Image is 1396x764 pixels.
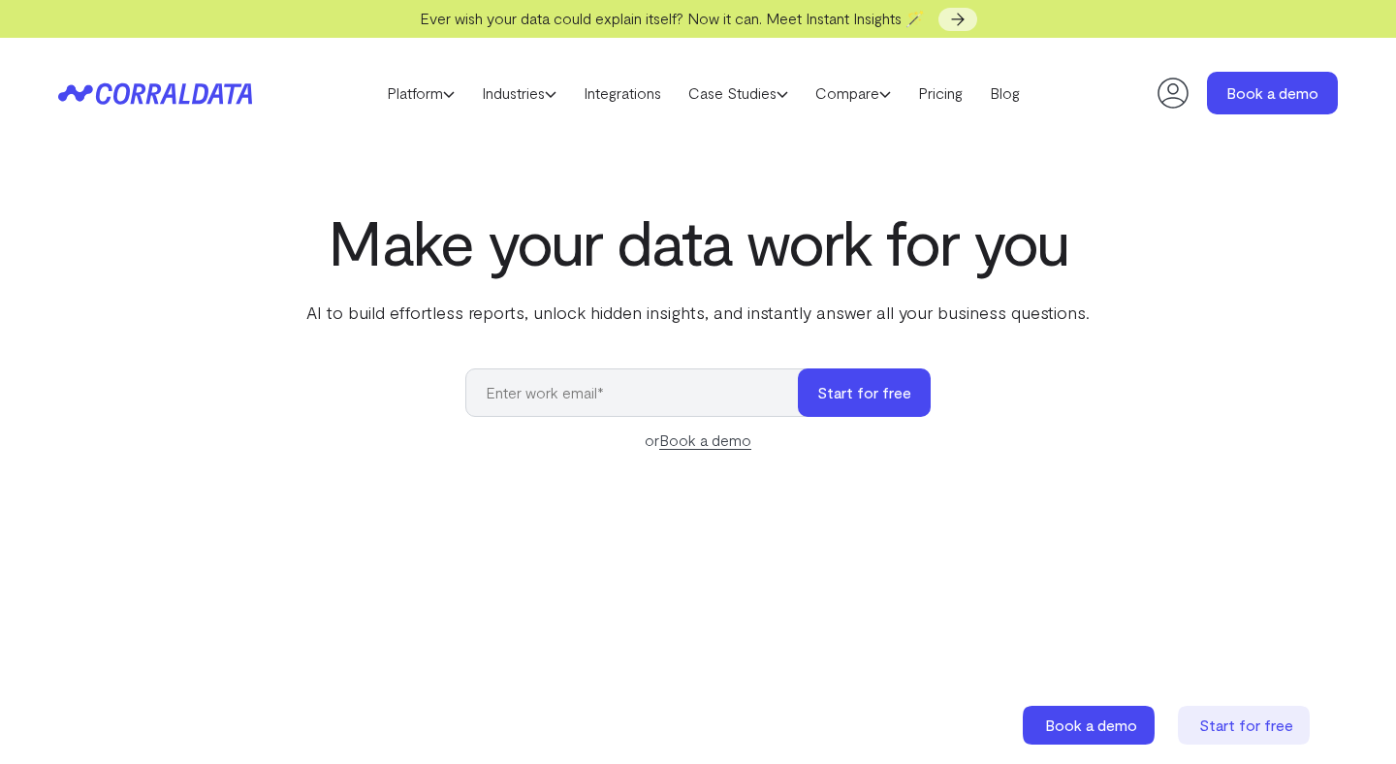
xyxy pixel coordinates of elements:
p: AI to build effortless reports, unlock hidden insights, and instantly answer all your business qu... [302,300,1094,325]
span: Start for free [1199,716,1293,734]
span: Book a demo [1045,716,1137,734]
h1: Make your data work for you [302,207,1094,276]
a: Book a demo [1023,706,1158,745]
a: Platform [373,79,468,108]
a: Industries [468,79,570,108]
a: Integrations [570,79,675,108]
button: Start for free [798,368,931,417]
a: Pricing [904,79,976,108]
a: Case Studies [675,79,802,108]
div: or [465,429,931,452]
a: Blog [976,79,1033,108]
input: Enter work email* [465,368,817,417]
a: Start for free [1178,706,1314,745]
span: Ever wish your data could explain itself? Now it can. Meet Instant Insights 🪄 [420,9,925,27]
a: Book a demo [1207,72,1338,114]
a: Book a demo [659,430,751,450]
a: Compare [802,79,904,108]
